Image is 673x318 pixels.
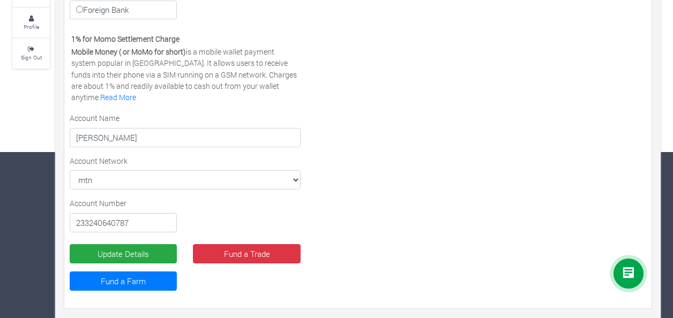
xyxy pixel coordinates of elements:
a: Fund a Farm [70,271,177,291]
b: Mobile Money ( or MoMo for short) [71,47,186,57]
small: Profile [24,23,39,31]
a: Fund a Trade [193,244,300,263]
label: Account Network [70,155,128,166]
a: Read More [100,92,136,102]
button: Update Details [70,244,177,263]
p: is a mobile wallet payment system popular in [GEOGRAPHIC_DATA]. It allows users to receive funds ... [71,46,299,103]
label: Account Name [70,112,119,124]
small: Sign Out [21,54,42,61]
label: Account Number [70,198,126,209]
input: Foreign Bank [76,6,83,13]
a: Profile [12,8,50,37]
b: 1% for Momo Settlement Charge [71,34,180,44]
a: Sign Out [12,39,50,68]
label: Foreign Bank [70,1,177,20]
